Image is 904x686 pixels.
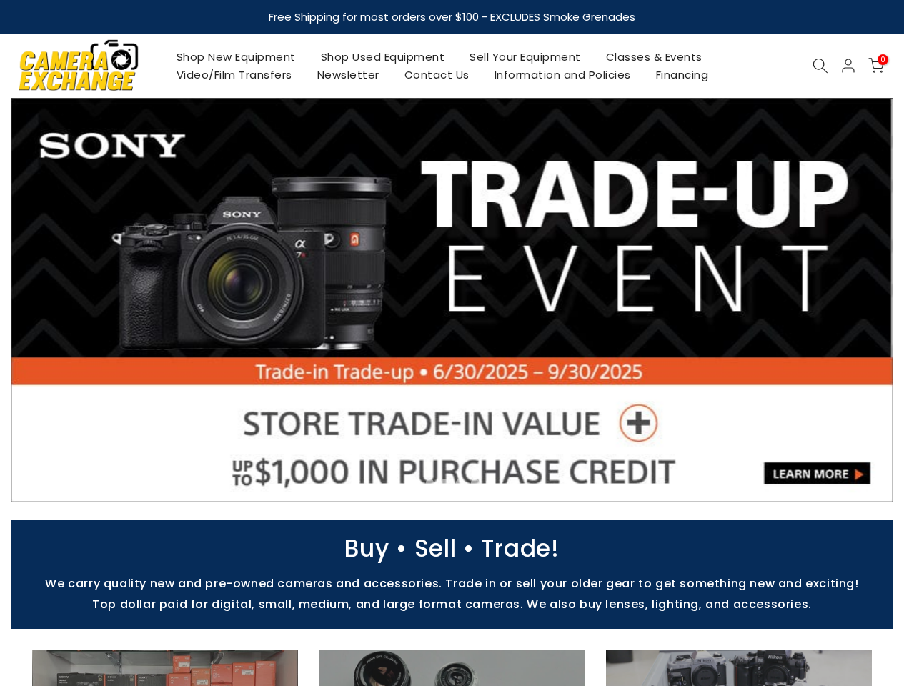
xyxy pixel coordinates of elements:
a: Information and Policies [482,66,643,84]
a: Shop New Equipment [164,48,308,66]
li: Page dot 2 [426,479,434,487]
a: Contact Us [392,66,482,84]
p: Buy • Sell • Trade! [4,542,900,555]
a: Video/Film Transfers [164,66,304,84]
a: Financing [643,66,721,84]
p: Top dollar paid for digital, small, medium, and large format cameras. We also buy lenses, lightin... [4,597,900,611]
a: 0 [868,58,884,74]
p: We carry quality new and pre-owned cameras and accessories. Trade in or sell your older gear to g... [4,577,900,590]
a: Newsletter [304,66,392,84]
li: Page dot 4 [456,479,464,487]
li: Page dot 6 [486,479,494,487]
span: 0 [878,54,888,65]
a: Classes & Events [593,48,715,66]
a: Shop Used Equipment [308,48,457,66]
a: Sell Your Equipment [457,48,594,66]
li: Page dot 1 [411,479,419,487]
strong: Free Shipping for most orders over $100 - EXCLUDES Smoke Grenades [269,9,635,24]
li: Page dot 3 [441,479,449,487]
li: Page dot 5 [471,479,479,487]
